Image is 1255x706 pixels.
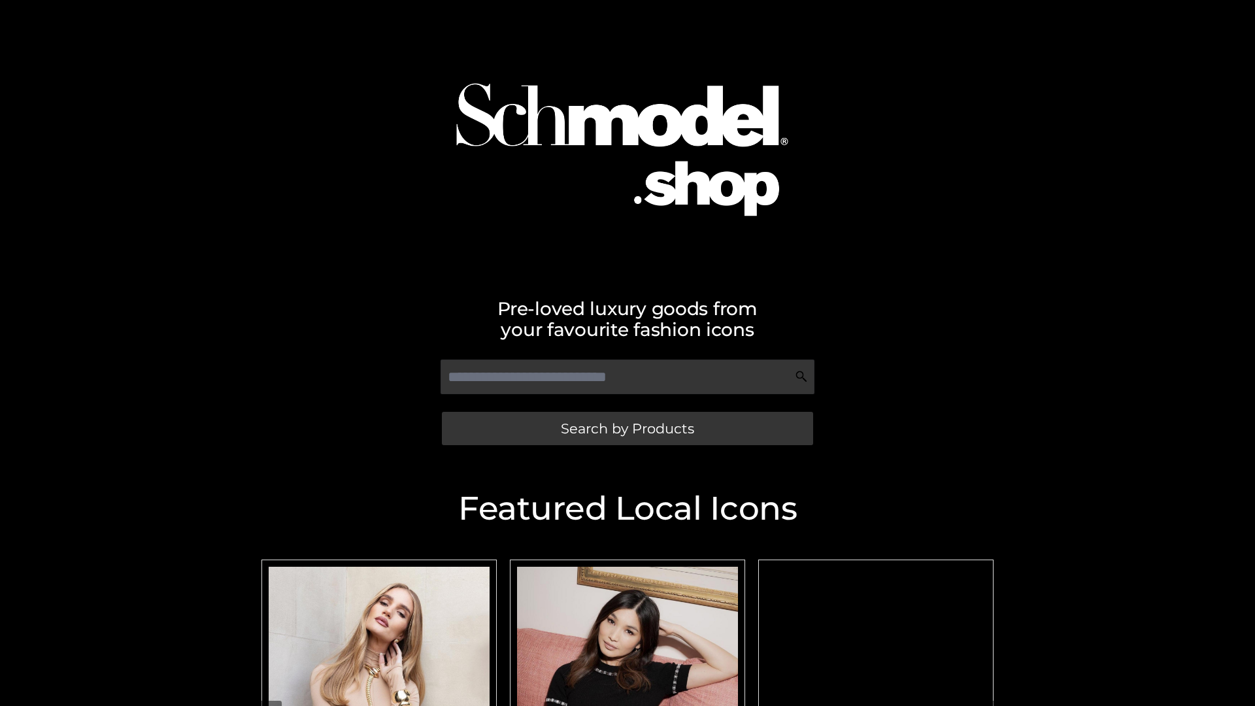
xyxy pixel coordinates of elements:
[255,298,1000,340] h2: Pre-loved luxury goods from your favourite fashion icons
[442,412,813,445] a: Search by Products
[795,370,808,383] img: Search Icon
[561,422,694,435] span: Search by Products
[255,492,1000,525] h2: Featured Local Icons​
